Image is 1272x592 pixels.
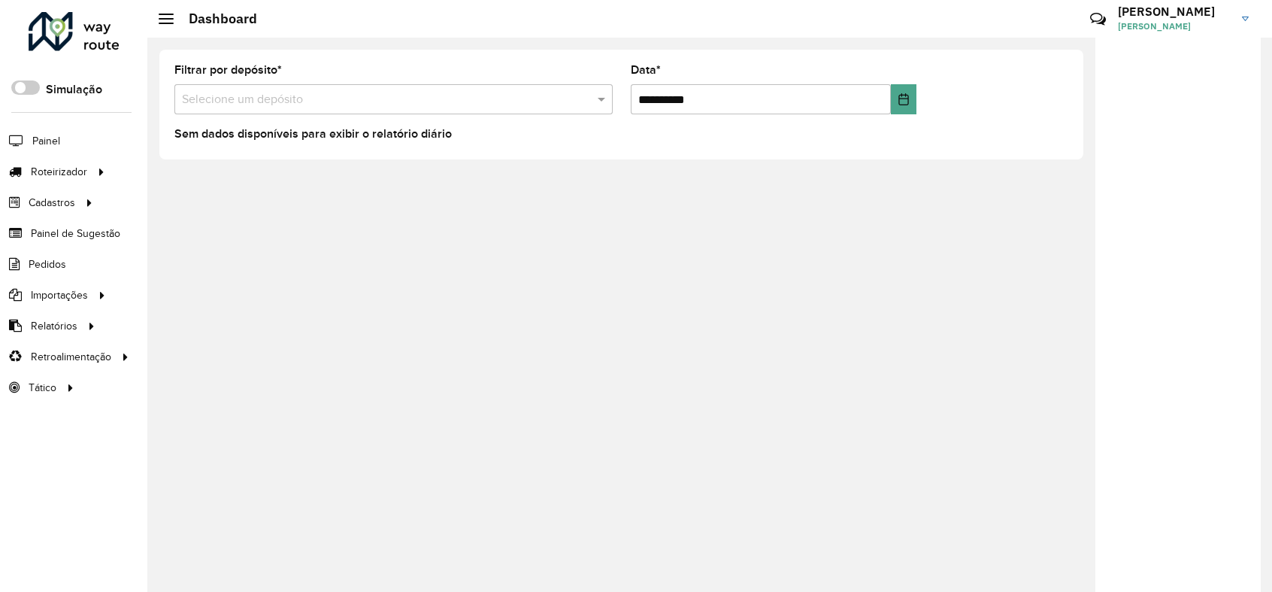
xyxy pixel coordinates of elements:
[29,257,66,272] span: Pedidos
[31,287,88,303] span: Importações
[32,133,60,149] span: Painel
[1118,5,1231,19] h3: [PERSON_NAME]
[29,380,56,396] span: Tático
[174,11,257,27] h2: Dashboard
[1082,3,1114,35] a: Contato Rápido
[631,61,661,79] label: Data
[29,195,75,211] span: Cadastros
[46,80,102,99] label: Simulação
[174,125,452,143] label: Sem dados disponíveis para exibir o relatório diário
[174,61,282,79] label: Filtrar por depósito
[31,349,111,365] span: Retroalimentação
[31,164,87,180] span: Roteirizador
[31,318,77,334] span: Relatórios
[31,226,120,241] span: Painel de Sugestão
[891,84,916,114] button: Choose Date
[1118,20,1231,33] span: [PERSON_NAME]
